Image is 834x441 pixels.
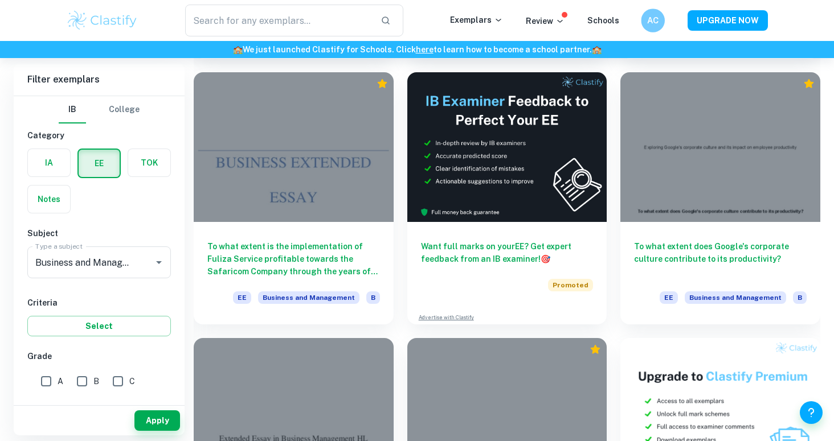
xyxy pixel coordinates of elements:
[207,240,380,278] h6: To what extent is the implementation of Fuliza Service profitable towards the Safaricom Company t...
[407,72,607,324] a: Want full marks on yourEE? Get expert feedback from an IB examiner!PromotedAdvertise with Clastify
[685,291,786,304] span: Business and Management
[134,410,180,431] button: Apply
[129,375,135,388] span: C
[2,43,832,56] h6: We just launched Clastify for Schools. Click to learn how to become a school partner.
[93,375,99,388] span: B
[366,291,380,304] span: B
[641,9,665,32] button: AC
[28,149,70,176] button: IA
[59,96,140,123] div: Filter type choice
[592,45,602,54] span: 🏫
[27,350,171,362] h6: Grade
[27,129,171,142] h6: Category
[377,78,388,89] div: Premium
[634,240,807,278] h6: To what extent does Google's corporate culture contribute to its productivity?
[185,5,371,36] input: Search for any exemplars...
[407,72,607,222] img: Thumbnail
[233,291,251,304] span: EE
[27,316,171,336] button: Select
[419,314,474,322] a: Advertise with Clastify
[620,72,820,324] a: To what extent does Google's corporate culture contribute to its productivity?EEBusiness and Mana...
[548,279,593,291] span: Promoted
[27,296,171,309] h6: Criteria
[27,227,171,240] h6: Subject
[587,16,619,25] a: Schools
[793,291,807,304] span: B
[800,401,823,424] button: Help and Feedback
[128,149,170,176] button: TOK
[803,78,815,89] div: Premium
[58,375,63,388] span: A
[151,254,167,270] button: Open
[109,96,140,123] button: College
[59,96,86,123] button: IB
[66,9,138,32] img: Clastify logo
[646,14,660,27] h6: AC
[28,186,70,213] button: Notes
[660,291,678,304] span: EE
[526,15,565,27] p: Review
[35,241,83,251] label: Type a subject
[258,291,359,304] span: Business and Management
[416,45,434,54] a: here
[14,64,185,96] h6: Filter exemplars
[688,10,768,31] button: UPGRADE NOW
[233,45,243,54] span: 🏫
[541,254,550,263] span: 🎯
[450,14,503,26] p: Exemplars
[421,240,594,265] h6: Want full marks on your EE ? Get expert feedback from an IB examiner!
[79,150,120,177] button: EE
[590,344,601,355] div: Premium
[194,72,394,324] a: To what extent is the implementation of Fuliza Service profitable towards the Safaricom Company t...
